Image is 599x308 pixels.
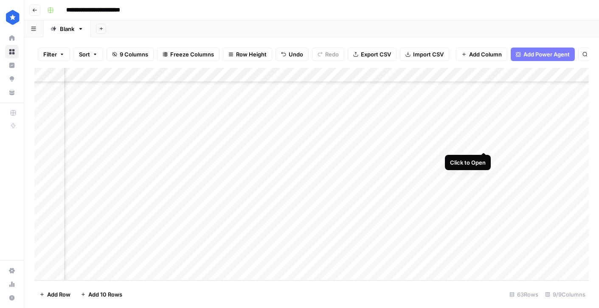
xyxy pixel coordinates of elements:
span: Export CSV [361,50,391,59]
span: Undo [289,50,303,59]
button: Add Row [34,288,76,301]
a: Settings [5,264,19,277]
a: Your Data [5,86,19,99]
button: Filter [38,48,70,61]
button: Import CSV [400,48,449,61]
span: 9 Columns [120,50,148,59]
button: Add 10 Rows [76,288,127,301]
span: Import CSV [413,50,444,59]
div: 63 Rows [506,288,542,301]
button: Help + Support [5,291,19,305]
div: Blank [60,25,74,33]
button: Sort [73,48,103,61]
a: Opportunities [5,72,19,86]
button: Add Power Agent [511,48,575,61]
a: Blank [43,20,91,37]
span: Add Row [47,290,70,299]
a: Usage [5,277,19,291]
div: Click to Open [450,158,486,167]
button: Redo [312,48,344,61]
span: Redo [325,50,339,59]
button: Add Column [456,48,507,61]
span: Add Column [469,50,502,59]
button: Export CSV [348,48,397,61]
button: Freeze Columns [157,48,219,61]
span: Add Power Agent [523,50,570,59]
span: Freeze Columns [170,50,214,59]
div: 9/9 Columns [542,288,589,301]
span: Row Height [236,50,267,59]
a: Browse [5,45,19,59]
button: Workspace: ConsumerAffairs [5,7,19,28]
img: ConsumerAffairs Logo [5,10,20,25]
span: Add 10 Rows [88,290,122,299]
span: Sort [79,50,90,59]
a: Insights [5,59,19,72]
button: Row Height [223,48,272,61]
span: Filter [43,50,57,59]
a: Home [5,31,19,45]
button: 9 Columns [107,48,154,61]
button: Undo [276,48,309,61]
